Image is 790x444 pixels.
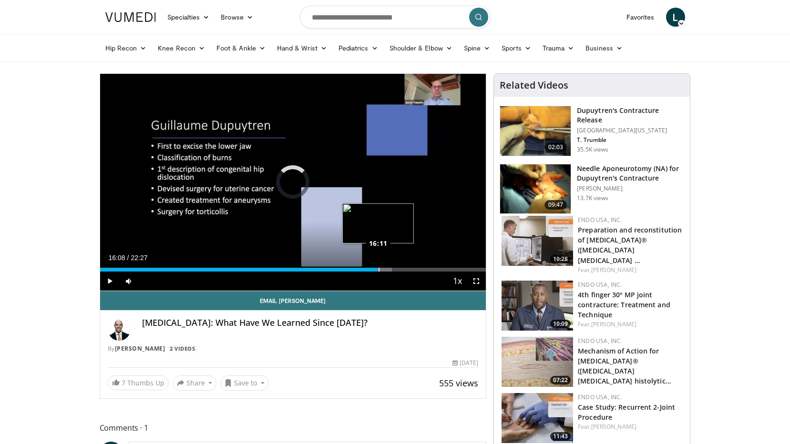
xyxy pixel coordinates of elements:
[100,39,153,58] a: Hip Recon
[384,39,458,58] a: Shoulder & Elbow
[500,106,684,156] a: 02:03 Dupuytren's Contracture Release [GEOGRAPHIC_DATA][US_STATE] T. Trumble 35.5K views
[105,12,156,22] img: VuMedi Logo
[577,185,684,192] p: [PERSON_NAME]
[142,318,479,328] h4: [MEDICAL_DATA]: What Have We Learned Since [DATE]?
[577,127,684,134] p: [GEOGRAPHIC_DATA][US_STATE]
[502,216,573,266] a: 10:28
[100,291,486,310] a: Email [PERSON_NAME]
[220,375,269,391] button: Save to
[167,344,198,353] a: 2 Videos
[109,254,125,262] span: 16:08
[578,225,682,264] a: Preparation and reconstitution of [MEDICAL_DATA]® ([MEDICAL_DATA] [MEDICAL_DATA] …
[152,39,211,58] a: Knee Recon
[550,376,571,384] span: 07:22
[502,393,573,443] img: 5ba3bb49-dd9f-4125-9852-d42629a0b25e.150x105_q85_crop-smart_upscale.jpg
[215,8,259,27] a: Browse
[577,164,684,183] h3: Needle Aponeurotomy (NA) for Dupuytren's Contracture
[591,266,636,274] a: [PERSON_NAME]
[131,254,147,262] span: 22:27
[100,272,119,291] button: Play
[578,266,682,274] div: Feat.
[108,318,131,341] img: Avatar
[502,281,573,331] img: 8065f212-d011-4f4d-b273-cea272d03683.150x105_q85_crop-smart_upscale.jpg
[271,39,333,58] a: Hand & Wrist
[578,216,622,224] a: Endo USA, Inc.
[621,8,660,27] a: Favorites
[577,136,684,144] p: T. Trumble
[439,377,478,389] span: 555 views
[342,203,414,243] img: image.jpeg
[100,74,486,291] video-js: Video Player
[578,393,622,401] a: Endo USA, Inc.
[544,200,567,210] span: 09:47
[544,142,567,152] span: 02:03
[591,423,636,431] a: [PERSON_NAME]
[452,359,478,367] div: [DATE]
[537,39,580,58] a: Trauma
[500,106,571,156] img: 38790_0000_3.png.150x105_q85_crop-smart_upscale.jpg
[577,106,684,125] h3: Dupuytren's Contracture Release
[500,164,684,214] a: 09:47 Needle Aponeurotomy (NA) for Dupuytren's Contracture [PERSON_NAME] 13.7K views
[127,254,129,262] span: /
[577,146,608,153] p: 35.5K views
[550,255,571,263] span: 10:28
[577,194,608,202] p: 13.7K views
[108,375,169,390] a: 7 Thumbs Up
[122,378,125,387] span: 7
[333,39,384,58] a: Pediatrics
[578,403,675,422] a: Case Study: Recurrent 2-Joint Procedure
[467,272,486,291] button: Fullscreen
[580,39,628,58] a: Business
[578,346,671,385] a: Mechanism of Action for [MEDICAL_DATA]® ([MEDICAL_DATA] [MEDICAL_DATA] histolytic…
[591,320,636,328] a: [PERSON_NAME]
[578,337,622,345] a: Endo USA, Inc.
[502,393,573,443] a: 11:43
[211,39,271,58] a: Foot & Ankle
[496,39,537,58] a: Sports
[115,344,165,353] a: [PERSON_NAME]
[550,432,571,441] span: 11:43
[300,6,491,29] input: Search topics, interventions
[448,272,467,291] button: Playback Rate
[578,281,622,289] a: Endo USA, Inc.
[458,39,496,58] a: Spine
[578,320,682,329] div: Feat.
[119,272,138,291] button: Mute
[502,337,573,387] img: 4f28c07a-856f-4770-928d-01fbaac11ded.150x105_q85_crop-smart_upscale.jpg
[550,320,571,328] span: 10:09
[578,423,682,431] div: Feat.
[500,164,571,214] img: atik_3.png.150x105_q85_crop-smart_upscale.jpg
[100,268,486,272] div: Progress Bar
[500,80,568,91] h4: Related Videos
[502,337,573,387] a: 07:22
[100,422,487,434] span: Comments 1
[173,375,217,391] button: Share
[108,344,479,353] div: By
[666,8,685,27] a: L
[162,8,215,27] a: Specialties
[578,290,670,319] a: 4th finger 30º MP joint contracture: Treatment and Technique
[502,281,573,331] a: 10:09
[502,216,573,266] img: ab89541e-13d0-49f0-812b-38e61ef681fd.150x105_q85_crop-smart_upscale.jpg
